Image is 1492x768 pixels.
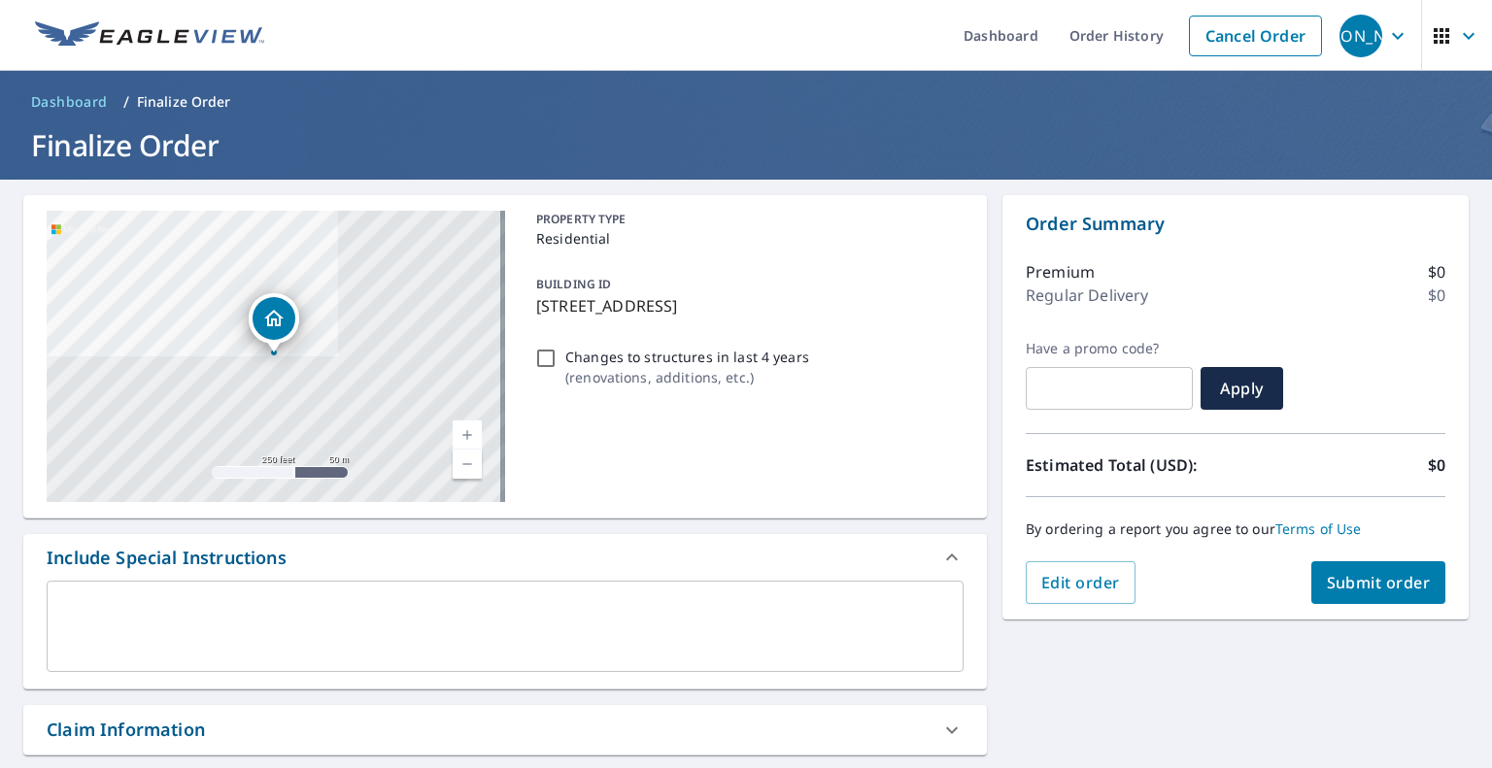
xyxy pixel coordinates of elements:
p: Residential [536,228,956,249]
div: Claim Information [23,705,987,754]
label: Have a promo code? [1026,340,1193,357]
button: Apply [1201,367,1283,410]
p: $0 [1428,260,1445,284]
p: $0 [1428,284,1445,307]
p: By ordering a report you agree to our [1026,520,1445,538]
p: $0 [1428,453,1445,477]
p: PROPERTY TYPE [536,211,956,228]
img: EV Logo [35,21,264,50]
a: Terms of Use [1275,519,1362,538]
span: Submit order [1327,572,1431,593]
p: Regular Delivery [1026,284,1148,307]
p: Premium [1026,260,1095,284]
p: Changes to structures in last 4 years [565,347,809,367]
p: [STREET_ADDRESS] [536,294,956,317]
p: BUILDING ID [536,276,611,292]
span: Apply [1216,378,1268,399]
a: Dashboard [23,86,116,117]
a: Current Level 17, Zoom In [453,420,482,450]
p: Order Summary [1026,211,1445,237]
div: [PERSON_NAME] [1339,15,1382,57]
nav: breadcrumb [23,86,1469,117]
div: Include Special Instructions [23,534,987,581]
p: Finalize Order [137,92,231,112]
p: Estimated Total (USD): [1026,453,1236,477]
a: Cancel Order [1189,16,1322,56]
div: Claim Information [47,717,205,743]
li: / [123,90,129,114]
a: Current Level 17, Zoom Out [453,450,482,479]
span: Dashboard [31,92,108,112]
span: Edit order [1041,572,1120,593]
div: Include Special Instructions [47,545,287,571]
p: ( renovations, additions, etc. ) [565,367,809,387]
button: Edit order [1026,561,1136,604]
button: Submit order [1311,561,1446,604]
div: Dropped pin, building 1, Residential property, 2401 Dunwich Dr Springfield, IL 62702 [249,293,299,353]
h1: Finalize Order [23,125,1469,165]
